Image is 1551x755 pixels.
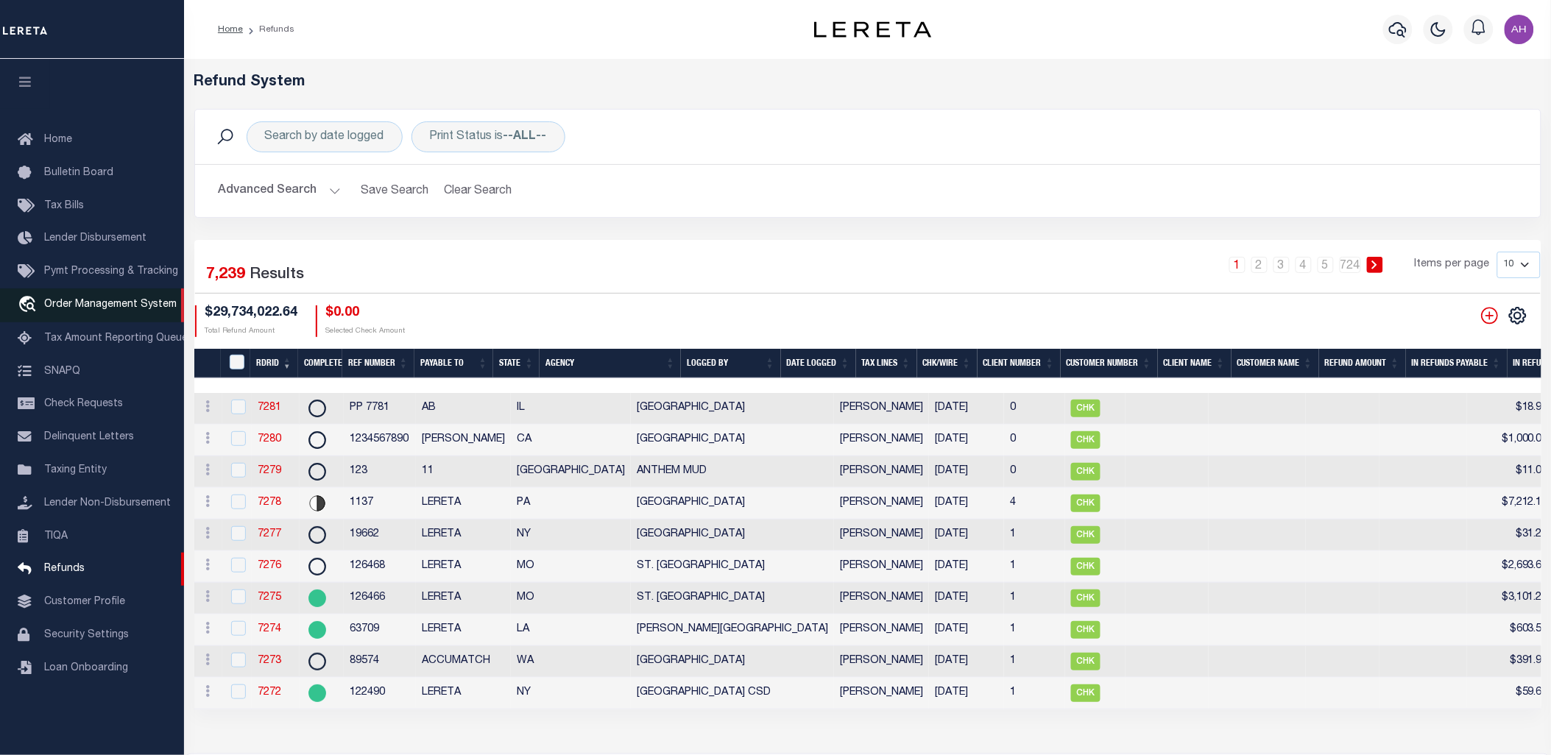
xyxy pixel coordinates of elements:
td: 0 [1004,456,1065,488]
a: 1 [1229,257,1246,273]
span: Items per page [1415,257,1490,273]
td: ST. [GEOGRAPHIC_DATA] [631,583,834,614]
a: 7275 [258,592,281,603]
th: Customer Name: activate to sort column ascending [1232,349,1319,379]
a: 7278 [258,497,281,508]
td: [GEOGRAPHIC_DATA] CSD [631,678,834,709]
td: LERETA [416,551,511,583]
h4: $29,734,022.64 [205,305,298,322]
th: Tax Lines: activate to sort column ascending [856,349,917,379]
li: Refunds [243,23,294,36]
td: ST. [GEOGRAPHIC_DATA] [631,551,834,583]
a: 7281 [258,403,281,413]
div: Search by date logged [247,121,403,152]
th: In Refunds Payable: activate to sort column ascending [1406,349,1508,379]
th: RefundDepositRegisterID [221,349,250,379]
th: Logged By: activate to sort column ascending [681,349,780,379]
button: Save Search [353,177,438,205]
a: 7273 [258,656,281,666]
td: LERETA [416,614,511,646]
span: Pymt Processing & Tracking [44,266,178,277]
td: [PERSON_NAME] [834,678,929,709]
th: Client Number: activate to sort column ascending [978,349,1061,379]
span: Tax Amount Reporting Queue [44,333,188,344]
td: 1234567890 [344,425,416,456]
td: [PERSON_NAME] [834,520,929,551]
td: 4 [1004,488,1065,520]
td: 123 [344,456,416,488]
td: CA [511,425,631,456]
span: CHK [1071,621,1100,639]
td: [PERSON_NAME] [834,393,929,425]
td: MO [511,551,631,583]
td: [GEOGRAPHIC_DATA] [631,425,834,456]
td: [PERSON_NAME] [834,456,929,488]
img: logo-dark.svg [814,21,932,38]
td: 1 [1004,583,1065,614]
a: 7280 [258,434,281,444]
td: 1 [1004,678,1065,709]
span: Refunds [44,564,85,574]
th: Ref Number: activate to sort column ascending [342,349,414,379]
th: RDRID: activate to sort column ascending [250,349,298,379]
td: [DATE] [929,646,1004,678]
td: NY [511,520,631,551]
span: Lender Non-Disbursement [44,498,171,508]
span: CHK [1071,684,1100,702]
span: Tax Bills [44,201,84,211]
td: 122490 [344,678,416,709]
td: 19662 [344,520,416,551]
td: [DATE] [929,551,1004,583]
span: 7,239 [207,267,246,283]
span: Security Settings [44,630,129,640]
td: MO [511,583,631,614]
td: ANTHEM MUD [631,456,834,488]
td: ACCUMATCH [416,646,511,678]
th: Agency: activate to sort column ascending [540,349,681,379]
a: 2 [1251,257,1268,273]
img: svg+xml;base64,PHN2ZyB4bWxucz0iaHR0cDovL3d3dy53My5vcmcvMjAwMC9zdmciIHBvaW50ZXItZXZlbnRzPSJub25lIi... [1505,15,1534,44]
td: 0 [1004,393,1065,425]
td: LERETA [416,488,511,520]
span: SNAPQ [44,366,80,376]
td: [DATE] [929,520,1004,551]
td: NY [511,678,631,709]
td: [PERSON_NAME] [416,425,511,456]
td: [PERSON_NAME][GEOGRAPHIC_DATA] [631,614,834,646]
span: CHK [1071,526,1100,544]
a: 3 [1273,257,1290,273]
span: Lender Disbursement [44,233,146,244]
span: CHK [1071,431,1100,449]
th: Customer Number: activate to sort column ascending [1061,349,1158,379]
h4: $0.00 [326,305,406,322]
td: [DATE] [929,678,1004,709]
td: [PERSON_NAME] [834,583,929,614]
th: Chk/Wire: activate to sort column ascending [917,349,978,379]
td: 126466 [344,583,416,614]
td: [GEOGRAPHIC_DATA] [631,646,834,678]
td: PA [511,488,631,520]
span: CHK [1071,558,1100,575]
span: CHK [1071,653,1100,670]
a: 5 [1318,257,1334,273]
span: Delinquent Letters [44,432,134,442]
p: Selected Check Amount [326,326,406,337]
button: Clear Search [438,177,518,205]
td: 0 [1004,425,1065,456]
a: Home [218,25,243,34]
td: IL [511,393,631,425]
span: Taxing Entity [44,465,107,475]
td: [GEOGRAPHIC_DATA] [631,393,834,425]
td: WA [511,646,631,678]
a: 4 [1296,257,1312,273]
td: [DATE] [929,488,1004,520]
th: Client Name: activate to sort column ascending [1158,349,1232,379]
a: 7276 [258,561,281,571]
span: TIQA [44,531,68,541]
td: [GEOGRAPHIC_DATA] [631,488,834,520]
b: --ALL-- [504,131,547,143]
td: LERETA [416,583,511,614]
td: 1137 [344,488,416,520]
td: 63709 [344,614,416,646]
th: Complete [298,349,342,379]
